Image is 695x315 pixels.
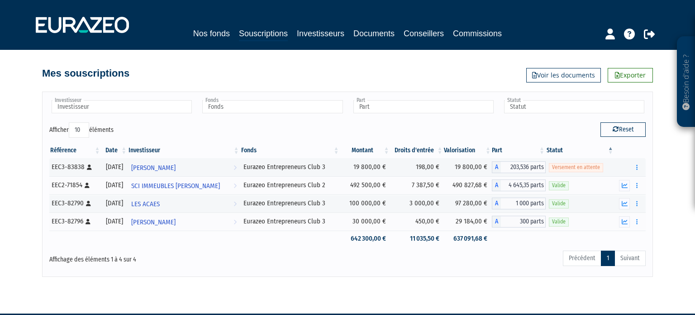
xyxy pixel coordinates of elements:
a: Investisseurs [297,27,344,40]
div: [DATE] [104,180,124,190]
span: A [492,198,501,209]
a: LES ACAES [128,194,240,213]
th: Investisseur: activer pour trier la colonne par ordre croissant [128,143,240,158]
a: Exporter [608,68,653,82]
th: Valorisation: activer pour trier la colonne par ordre croissant [444,143,492,158]
th: Fonds: activer pour trier la colonne par ordre croissant [240,143,340,158]
td: 490 827,68 € [444,176,492,194]
th: Référence : activer pour trier la colonne par ordre croissant [49,143,101,158]
th: Statut : activer pour trier la colonne par ordre d&eacute;croissant [546,143,614,158]
span: A [492,179,501,191]
div: [DATE] [104,217,124,226]
td: 450,00 € [390,213,444,231]
i: Voir l'investisseur [233,196,237,213]
a: [PERSON_NAME] [128,213,240,231]
span: 1 000 parts [501,198,546,209]
td: 30 000,00 € [340,213,390,231]
td: 19 800,00 € [340,158,390,176]
span: 300 parts [501,216,546,228]
div: EEC3-83838 [52,162,98,172]
button: Reset [600,122,646,137]
div: Eurazeo Entrepreneurs Club 2 [243,180,337,190]
i: [Français] Personne physique [86,219,90,224]
td: 100 000,00 € [340,194,390,213]
td: 198,00 € [390,158,444,176]
th: Part: activer pour trier la colonne par ordre croissant [492,143,546,158]
div: A - Eurazeo Entrepreneurs Club 3 [492,198,546,209]
a: Nos fonds [193,27,230,40]
th: Droits d'entrée: activer pour trier la colonne par ordre croissant [390,143,444,158]
td: 637 091,68 € [444,231,492,247]
h4: Mes souscriptions [42,68,129,79]
div: EEC3-82796 [52,217,98,226]
span: [PERSON_NAME] [131,160,176,176]
span: Valide [549,181,569,190]
i: [Français] Personne physique [86,201,91,206]
th: Montant: activer pour trier la colonne par ordre croissant [340,143,390,158]
span: Versement en attente [549,163,603,172]
a: Voir les documents [526,68,601,82]
td: 97 280,00 € [444,194,492,213]
a: Documents [353,27,395,40]
i: Voir l'investisseur [233,214,237,231]
span: SCI IMMEUBLES [PERSON_NAME] [131,178,220,194]
span: [PERSON_NAME] [131,214,176,231]
img: 1732889491-logotype_eurazeo_blanc_rvb.png [36,17,129,33]
span: A [492,161,501,173]
a: Commissions [453,27,502,40]
td: 492 500,00 € [340,176,390,194]
select: Afficheréléments [69,122,89,138]
i: [Français] Personne physique [87,165,92,170]
a: 1 [601,251,615,266]
div: Eurazeo Entrepreneurs Club 3 [243,162,337,172]
td: 19 800,00 € [444,158,492,176]
td: 11 035,50 € [390,231,444,247]
div: EEC3-82790 [52,199,98,208]
span: 203,536 parts [501,161,546,173]
div: EEC2-71854 [52,180,98,190]
div: [DATE] [104,162,124,172]
a: [PERSON_NAME] [128,158,240,176]
span: 4 645,35 parts [501,179,546,191]
p: Besoin d'aide ? [681,41,691,123]
div: [DATE] [104,199,124,208]
i: Voir l'investisseur [233,178,237,194]
div: A - Eurazeo Entrepreneurs Club 2 [492,179,546,191]
td: 3 000,00 € [390,194,444,213]
td: 642 300,00 € [340,231,390,247]
span: A [492,216,501,228]
i: [Français] Personne physique [85,183,90,188]
div: Eurazeo Entrepreneurs Club 3 [243,199,337,208]
td: 7 387,50 € [390,176,444,194]
th: Date: activer pour trier la colonne par ordre croissant [101,143,128,158]
div: A - Eurazeo Entrepreneurs Club 3 [492,161,546,173]
div: Eurazeo Entrepreneurs Club 3 [243,217,337,226]
span: Valide [549,199,569,208]
div: A - Eurazeo Entrepreneurs Club 3 [492,216,546,228]
a: Souscriptions [239,27,288,41]
span: LES ACAES [131,196,160,213]
label: Afficher éléments [49,122,114,138]
span: Valide [549,218,569,226]
div: Affichage des éléments 1 à 4 sur 4 [49,250,290,264]
td: 29 184,00 € [444,213,492,231]
a: SCI IMMEUBLES [PERSON_NAME] [128,176,240,194]
a: Conseillers [404,27,444,40]
i: Voir l'investisseur [233,160,237,176]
